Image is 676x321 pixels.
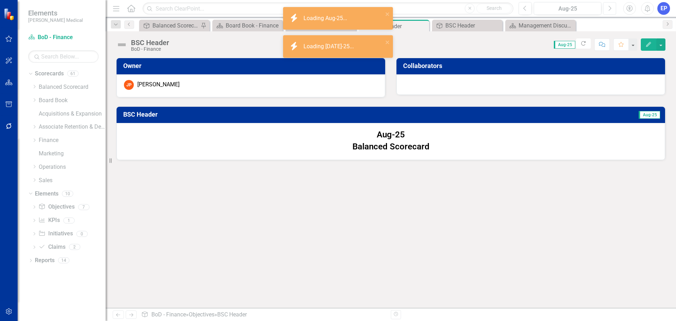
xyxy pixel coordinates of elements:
[385,38,390,46] button: close
[39,83,106,91] a: Balanced Scorecard
[28,9,83,17] span: Elements
[141,21,199,30] a: Balanced Scorecard (Daily Huddle)
[69,244,80,250] div: 2
[131,39,169,47] div: BSC Header
[536,5,599,13] div: Aug-25
[58,258,69,264] div: 14
[377,130,405,140] strong: Aug-25
[116,39,127,50] img: Not Defined
[445,21,501,30] div: BSC Header
[39,110,106,118] a: Acquisitions & Expansion
[303,43,356,51] div: Loading [DATE]-25...
[226,21,281,30] div: Board Book - Finance
[152,21,199,30] div: Balanced Scorecard (Daily Huddle)
[76,231,88,237] div: 0
[124,80,134,90] div: JP
[403,62,661,69] h3: Collaborators
[214,21,281,30] a: Board Book - Finance
[28,33,99,42] a: BoD - Finance
[38,230,73,238] a: Initiatives
[519,21,574,30] div: Management Discussion and Analysis
[131,47,169,52] div: BoD - Finance
[141,311,386,319] div: » »
[189,311,214,318] a: Objectives
[39,177,106,185] a: Sales
[434,21,501,30] a: BSC Header
[507,21,574,30] a: Management Discussion and Analysis
[63,217,75,223] div: 1
[303,14,349,23] div: Loading Aug-25...
[38,216,60,224] a: KPIs
[554,41,575,49] span: Aug-25
[476,4,512,13] button: Search
[39,163,106,171] a: Operations
[39,150,106,158] a: Marketing
[123,62,381,69] h3: Owner
[35,190,58,198] a: Elements
[372,22,427,31] div: BSC Header
[352,142,430,152] strong: Balanced Scorecard
[3,7,16,21] img: ClearPoint Strategy
[534,2,601,15] button: Aug-25
[151,311,186,318] a: BoD - Finance
[143,2,513,15] input: Search ClearPoint...
[35,70,64,78] a: Scorecards
[657,2,670,15] button: EP
[39,97,106,105] a: Board Book
[38,243,65,251] a: Claims
[39,136,106,144] a: Finance
[35,257,55,265] a: Reports
[487,5,502,11] span: Search
[385,10,390,18] button: close
[78,204,89,210] div: 7
[28,17,83,23] small: [PERSON_NAME] Medical
[217,311,247,318] div: BSC Header
[38,203,74,211] a: Objectives
[62,191,73,197] div: 10
[137,81,180,89] div: [PERSON_NAME]
[39,123,106,131] a: Associate Retention & Development
[28,50,99,63] input: Search Below...
[123,111,450,118] h3: BSC Header
[639,111,660,119] span: Aug-25
[67,71,79,77] div: 61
